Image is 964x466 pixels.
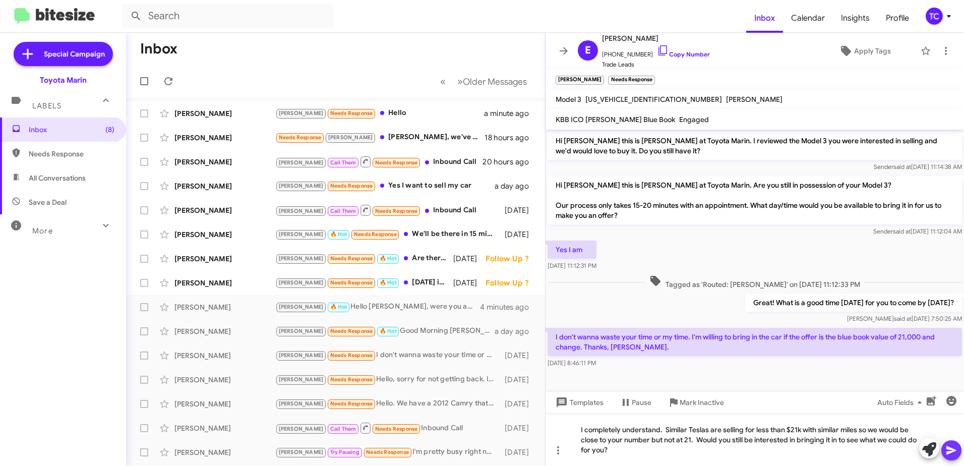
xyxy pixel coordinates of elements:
[174,157,275,167] div: [PERSON_NAME]
[375,159,418,166] span: Needs Response
[279,208,324,214] span: [PERSON_NAME]
[174,423,275,433] div: [PERSON_NAME]
[548,176,962,224] p: Hi [PERSON_NAME] this is [PERSON_NAME] at Toyota Marin. Are you still in possession of your Model...
[279,183,324,189] span: [PERSON_NAME]
[380,328,397,334] span: 🔥 Hot
[500,351,537,361] div: [DATE]
[451,71,533,92] button: Next
[174,399,275,409] div: [PERSON_NAME]
[330,159,356,166] span: Call Them
[680,393,724,412] span: Mark Inactive
[330,352,373,359] span: Needs Response
[745,294,962,312] p: Great! What is a good time [DATE] for you to come by [DATE]?
[440,75,446,88] span: «
[546,393,612,412] button: Templates
[877,393,926,412] span: Auto Fields
[380,255,397,262] span: 🔥 Hot
[275,398,500,410] div: Hello. We have a 2012 Camry that we are trying to sell.
[174,181,275,191] div: [PERSON_NAME]
[366,449,409,455] span: Needs Response
[174,205,275,215] div: [PERSON_NAME]
[279,400,324,407] span: [PERSON_NAME]
[330,328,373,334] span: Needs Response
[174,447,275,457] div: [PERSON_NAME]
[29,197,67,207] span: Save a Deal
[354,231,397,238] span: Needs Response
[602,60,710,70] span: Trade Leads
[275,204,500,216] div: Inbound Call
[585,42,591,59] span: E
[434,71,452,92] button: Previous
[746,4,783,33] a: Inbox
[893,163,911,170] span: said at
[174,229,275,240] div: [PERSON_NAME]
[783,4,833,33] a: Calendar
[40,75,87,85] div: Toyota Marin
[500,205,537,215] div: [DATE]
[500,447,537,457] div: [DATE]
[435,71,533,92] nav: Page navigation example
[602,44,710,60] span: [PHONE_NUMBER]
[29,125,114,135] span: Inbox
[457,75,463,88] span: »
[556,76,604,85] small: [PERSON_NAME]
[484,108,537,119] div: a minute ago
[330,255,373,262] span: Needs Response
[174,351,275,361] div: [PERSON_NAME]
[32,101,62,110] span: Labels
[546,414,964,466] div: I completely understand. Similar Teslas are selling for less than $21k with similar miles so we w...
[495,326,537,336] div: a day ago
[813,42,916,60] button: Apply Tags
[279,449,324,455] span: [PERSON_NAME]
[279,231,324,238] span: [PERSON_NAME]
[833,4,878,33] a: Insights
[548,241,596,259] p: Yes I am
[483,157,537,167] div: 20 hours ago
[275,374,500,385] div: Hello, sorry for not getting back. I still need better pricing on the grand Highlander. Can you p...
[275,422,500,434] div: Inbound Call
[608,76,654,85] small: Needs Response
[330,449,359,455] span: Try Pausing
[174,326,275,336] div: [PERSON_NAME]
[375,208,418,214] span: Needs Response
[330,376,373,383] span: Needs Response
[894,315,912,322] span: said at
[279,134,322,141] span: Needs Response
[486,278,537,288] div: Follow Up ?
[917,8,953,25] button: TC
[330,110,373,116] span: Needs Response
[279,426,324,432] span: [PERSON_NAME]
[679,115,709,124] span: Engaged
[453,254,486,264] div: [DATE]
[279,110,324,116] span: [PERSON_NAME]
[174,375,275,385] div: [PERSON_NAME]
[328,134,373,141] span: [PERSON_NAME]
[726,95,782,104] span: [PERSON_NAME]
[279,255,324,262] span: [PERSON_NAME]
[174,302,275,312] div: [PERSON_NAME]
[500,375,537,385] div: [DATE]
[279,376,324,383] span: [PERSON_NAME]
[275,277,453,288] div: [DATE] is good I like 10am
[174,254,275,264] div: [PERSON_NAME]
[657,50,710,58] a: Copy Number
[275,349,500,361] div: I don't wanna waste your time or my time. I'm willing to bring in the car if the offer is the blu...
[275,325,495,337] div: Good Morning [PERSON_NAME]. I was wondering if I could come in this morning to test drive one of ...
[174,108,275,119] div: [PERSON_NAME]
[29,173,86,183] span: All Conversations
[585,95,722,104] span: [US_VEHICLE_IDENTIFICATION_NUMBER]
[275,253,453,264] div: Are there any updates on it? Our plan is to come in when it arrives
[500,399,537,409] div: [DATE]
[32,226,53,236] span: More
[279,352,324,359] span: [PERSON_NAME]
[878,4,917,33] a: Profile
[174,133,275,143] div: [PERSON_NAME]
[548,132,962,160] p: Hi [PERSON_NAME] this is [PERSON_NAME] at Toyota Marin. I reviewed the Model 3 you were intereste...
[500,229,537,240] div: [DATE]
[279,159,324,166] span: [PERSON_NAME]
[480,302,537,312] div: 4 minutes ago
